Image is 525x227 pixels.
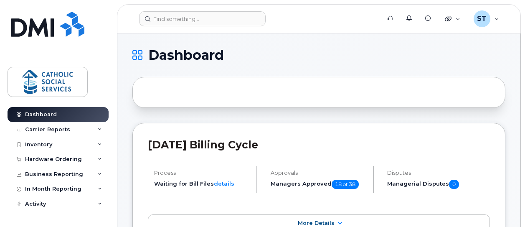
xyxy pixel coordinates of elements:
li: Waiting for Bill Files [154,180,249,188]
iframe: Messenger Launcher [489,191,519,221]
h5: Managers Approved [271,180,366,189]
h4: Approvals [271,170,366,176]
span: 18 of 38 [332,180,359,189]
h4: Process [154,170,249,176]
span: More Details [298,220,335,226]
h5: Managerial Disputes [387,180,490,189]
h4: Disputes [387,170,490,176]
span: Dashboard [148,49,224,61]
span: 0 [449,180,459,189]
h2: [DATE] Billing Cycle [148,138,490,151]
a: details [214,180,234,187]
